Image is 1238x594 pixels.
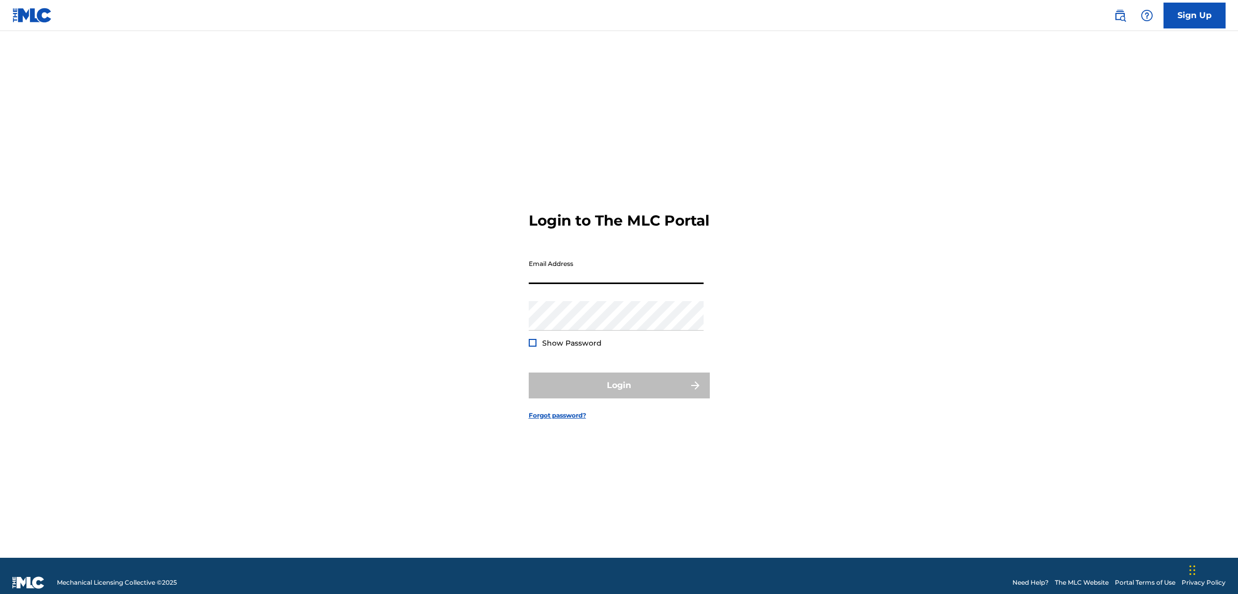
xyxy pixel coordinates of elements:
img: help [1141,9,1153,22]
a: Forgot password? [529,411,586,420]
h3: Login to The MLC Portal [529,212,709,230]
a: Sign Up [1164,3,1226,28]
a: Need Help? [1012,578,1049,587]
a: Portal Terms of Use [1115,578,1175,587]
a: Public Search [1110,5,1130,26]
div: Drag [1189,555,1196,586]
img: logo [12,576,44,589]
a: Privacy Policy [1182,578,1226,587]
iframe: Chat Widget [1186,544,1238,594]
a: The MLC Website [1055,578,1109,587]
span: Show Password [542,338,602,348]
span: Mechanical Licensing Collective © 2025 [57,578,177,587]
img: MLC Logo [12,8,52,23]
div: Help [1137,5,1157,26]
img: search [1114,9,1126,22]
